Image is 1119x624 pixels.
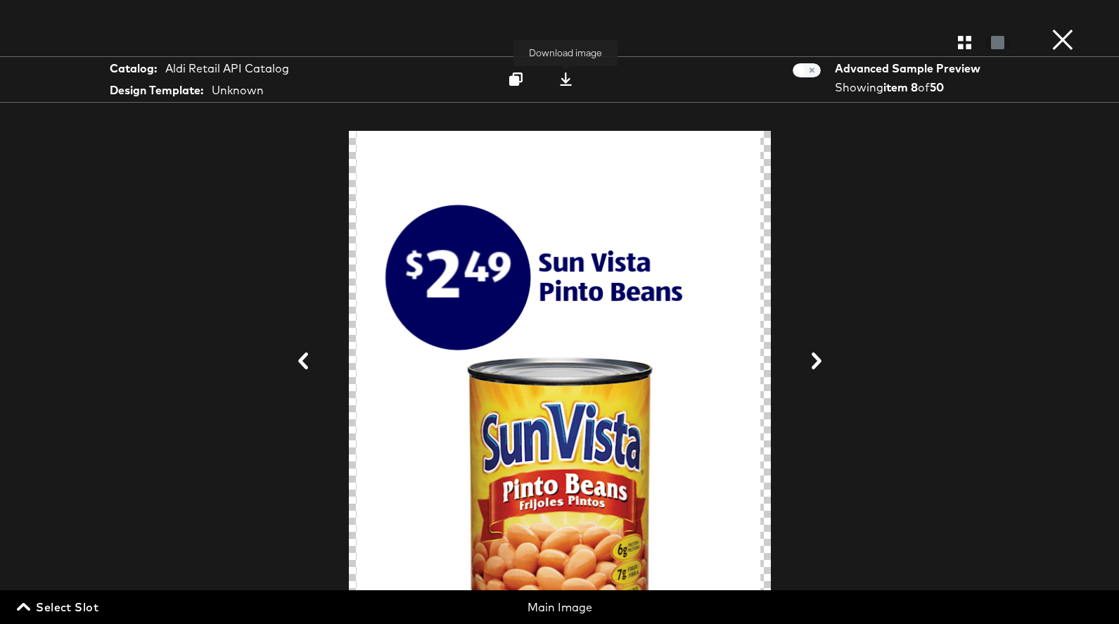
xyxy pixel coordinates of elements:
strong: item 8 [883,80,918,94]
strong: 50 [930,80,944,94]
strong: Catalog: [110,61,157,77]
div: Main Image [381,599,738,616]
strong: Design Template: [110,82,203,98]
div: Unknown [212,82,264,98]
span: Select Slot [20,597,98,617]
button: Select Slot [14,597,104,617]
div: Aldi Retail API Catalog [165,61,289,77]
div: Advanced Sample Preview [835,61,985,77]
div: Showing of [835,79,985,96]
